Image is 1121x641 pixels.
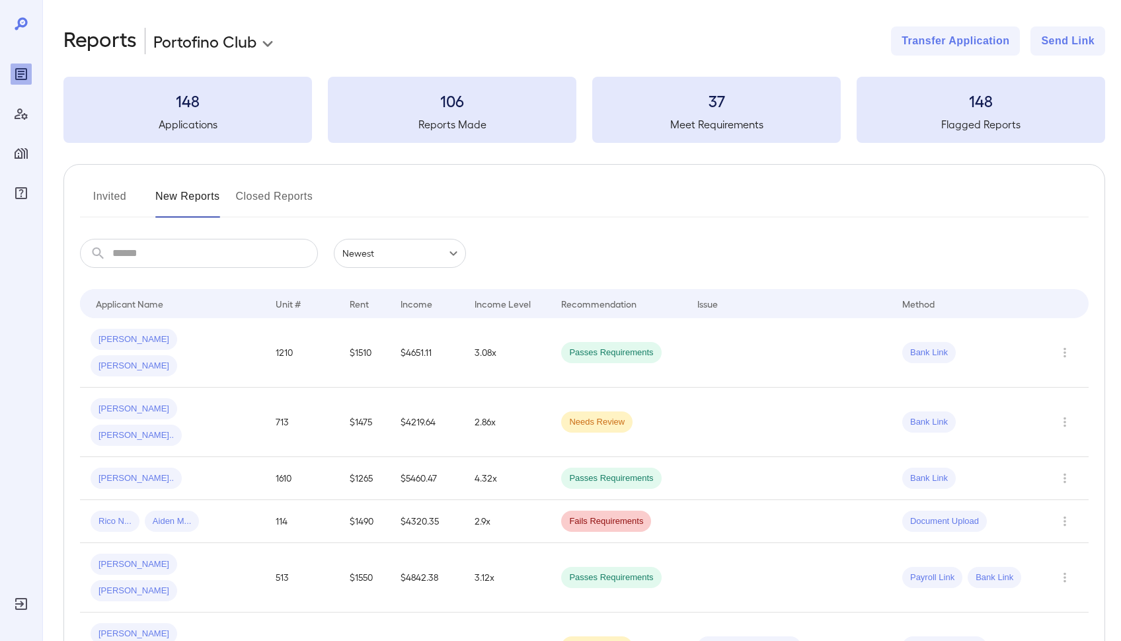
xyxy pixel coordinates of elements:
[334,239,466,268] div: Newest
[339,457,390,500] td: $1265
[1054,567,1075,588] button: Row Actions
[1054,468,1075,489] button: Row Actions
[390,388,464,457] td: $4219.64
[63,90,312,111] h3: 148
[464,543,551,613] td: 3.12x
[390,543,464,613] td: $4842.38
[11,103,32,124] div: Manage Users
[390,500,464,543] td: $4320.35
[91,628,177,640] span: [PERSON_NAME]
[464,388,551,457] td: 2.86x
[339,318,390,388] td: $1510
[11,183,32,204] div: FAQ
[561,515,651,528] span: Fails Requirements
[276,296,301,312] div: Unit #
[63,26,137,56] h2: Reports
[857,116,1105,132] h5: Flagged Reports
[561,472,661,485] span: Passes Requirements
[857,90,1105,111] h3: 148
[63,77,1105,143] summary: 148Applications106Reports Made37Meet Requirements148Flagged Reports
[265,318,339,388] td: 1210
[902,572,962,584] span: Payroll Link
[145,515,200,528] span: Aiden M...
[968,572,1021,584] span: Bank Link
[464,457,551,500] td: 4.32x
[328,116,576,132] h5: Reports Made
[265,457,339,500] td: 1610
[902,347,956,359] span: Bank Link
[902,296,935,312] div: Method
[592,90,841,111] h3: 37
[891,26,1020,56] button: Transfer Application
[63,116,312,132] h5: Applications
[339,388,390,457] td: $1475
[265,500,339,543] td: 114
[91,558,177,571] span: [PERSON_NAME]
[561,296,637,312] div: Recommendation
[1030,26,1105,56] button: Send Link
[91,403,177,415] span: [PERSON_NAME]
[1054,411,1075,433] button: Row Actions
[592,116,841,132] h5: Meet Requirements
[697,296,718,312] div: Issue
[1054,342,1075,363] button: Row Actions
[350,296,371,312] div: Rent
[155,186,220,218] button: New Reports
[390,457,464,500] td: $5460.47
[11,64,32,85] div: Reports
[328,90,576,111] h3: 106
[91,515,139,528] span: Rico N...
[902,416,956,429] span: Bank Link
[11,593,32,615] div: Log Out
[96,296,163,312] div: Applicant Name
[339,543,390,613] td: $1550
[464,318,551,388] td: 3.08x
[902,515,987,528] span: Document Upload
[561,572,661,584] span: Passes Requirements
[265,388,339,457] td: 713
[80,186,139,218] button: Invited
[561,416,633,429] span: Needs Review
[91,585,177,597] span: [PERSON_NAME]
[390,318,464,388] td: $4651.11
[401,296,432,312] div: Income
[91,472,182,485] span: [PERSON_NAME]..
[91,360,177,372] span: [PERSON_NAME]
[91,429,182,442] span: [PERSON_NAME]..
[1054,511,1075,532] button: Row Actions
[464,500,551,543] td: 2.9x
[339,500,390,543] td: $1490
[902,472,956,485] span: Bank Link
[236,186,313,218] button: Closed Reports
[265,543,339,613] td: 513
[475,296,531,312] div: Income Level
[91,333,177,346] span: [PERSON_NAME]
[561,347,661,359] span: Passes Requirements
[11,143,32,164] div: Manage Properties
[153,30,256,52] p: Portofino Club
